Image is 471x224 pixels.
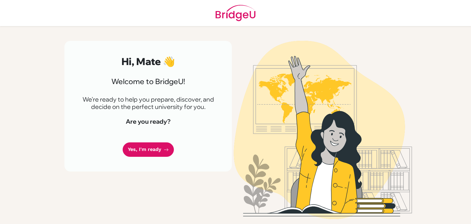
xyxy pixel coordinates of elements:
[123,142,174,157] a: Yes, I'm ready
[79,77,217,86] h3: Welcome to BridgeU!
[79,56,217,67] h2: Hi, Mate 👋
[79,118,217,125] h4: Are you ready?
[79,96,217,110] p: We're ready to help you prepare, discover, and decide on the perfect university for you.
